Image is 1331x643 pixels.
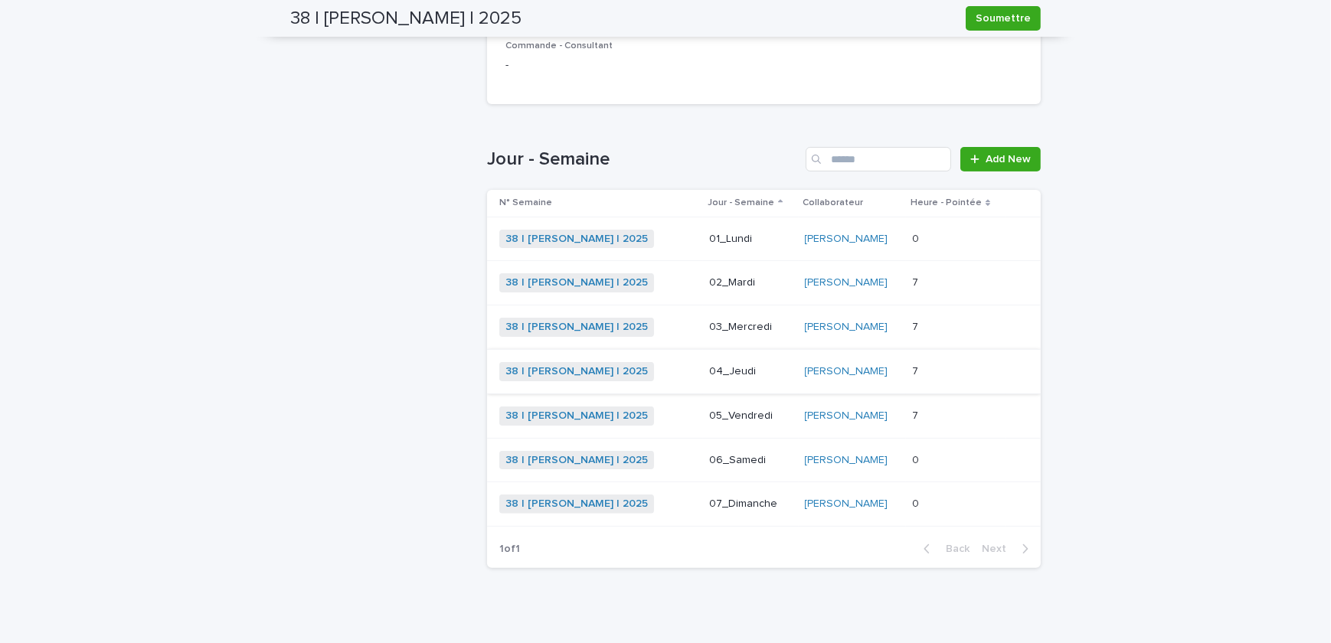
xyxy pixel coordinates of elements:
[505,321,648,334] a: 38 | [PERSON_NAME] | 2025
[709,276,792,289] p: 02_Mardi
[709,454,792,467] p: 06_Samedi
[505,57,1022,73] p: -
[966,6,1041,31] button: Soumettre
[912,230,922,246] p: 0
[709,321,792,334] p: 03_Mercredi
[912,362,921,378] p: 7
[709,365,792,378] p: 04_Jeudi
[805,276,888,289] a: [PERSON_NAME]
[290,8,522,30] h2: 38 | [PERSON_NAME] | 2025
[505,410,648,423] a: 38 | [PERSON_NAME] | 2025
[803,194,864,211] p: Collaborateur
[911,542,976,556] button: Back
[805,498,888,511] a: [PERSON_NAME]
[805,321,888,334] a: [PERSON_NAME]
[912,273,921,289] p: 7
[499,194,552,211] p: N° Semaine
[982,543,1015,554] span: Next
[709,410,792,423] p: 05_Vendredi
[937,543,970,554] span: Back
[708,194,774,211] p: Jour - Semaine
[805,410,888,423] a: [PERSON_NAME]
[487,217,1041,261] tr: 38 | [PERSON_NAME] | 2025 01_Lundi[PERSON_NAME] 00
[487,438,1041,482] tr: 38 | [PERSON_NAME] | 2025 06_Samedi[PERSON_NAME] 00
[505,233,648,246] a: 38 | [PERSON_NAME] | 2025
[912,451,922,467] p: 0
[487,349,1041,393] tr: 38 | [PERSON_NAME] | 2025 04_Jeudi[PERSON_NAME] 77
[505,41,613,51] span: Commande - Consultant
[976,542,1041,556] button: Next
[976,11,1031,26] span: Soumettre
[487,393,1041,438] tr: 38 | [PERSON_NAME] | 2025 05_Vendredi[PERSON_NAME] 77
[805,365,888,378] a: [PERSON_NAME]
[805,233,888,246] a: [PERSON_NAME]
[912,406,921,423] p: 7
[487,530,532,568] p: 1 of 1
[487,305,1041,350] tr: 38 | [PERSON_NAME] | 2025 03_Mercredi[PERSON_NAME] 77
[960,147,1041,171] a: Add New
[487,482,1041,527] tr: 38 | [PERSON_NAME] | 2025 07_Dimanche[PERSON_NAME] 00
[487,261,1041,305] tr: 38 | [PERSON_NAME] | 2025 02_Mardi[PERSON_NAME] 77
[709,498,792,511] p: 07_Dimanche
[806,147,951,171] input: Search
[505,454,648,467] a: 38 | [PERSON_NAME] | 2025
[487,149,800,171] h1: Jour - Semaine
[505,365,648,378] a: 38 | [PERSON_NAME] | 2025
[912,318,921,334] p: 7
[505,276,648,289] a: 38 | [PERSON_NAME] | 2025
[709,233,792,246] p: 01_Lundi
[911,194,982,211] p: Heure - Pointée
[912,494,922,511] p: 0
[505,498,648,511] a: 38 | [PERSON_NAME] | 2025
[986,154,1031,165] span: Add New
[805,454,888,467] a: [PERSON_NAME]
